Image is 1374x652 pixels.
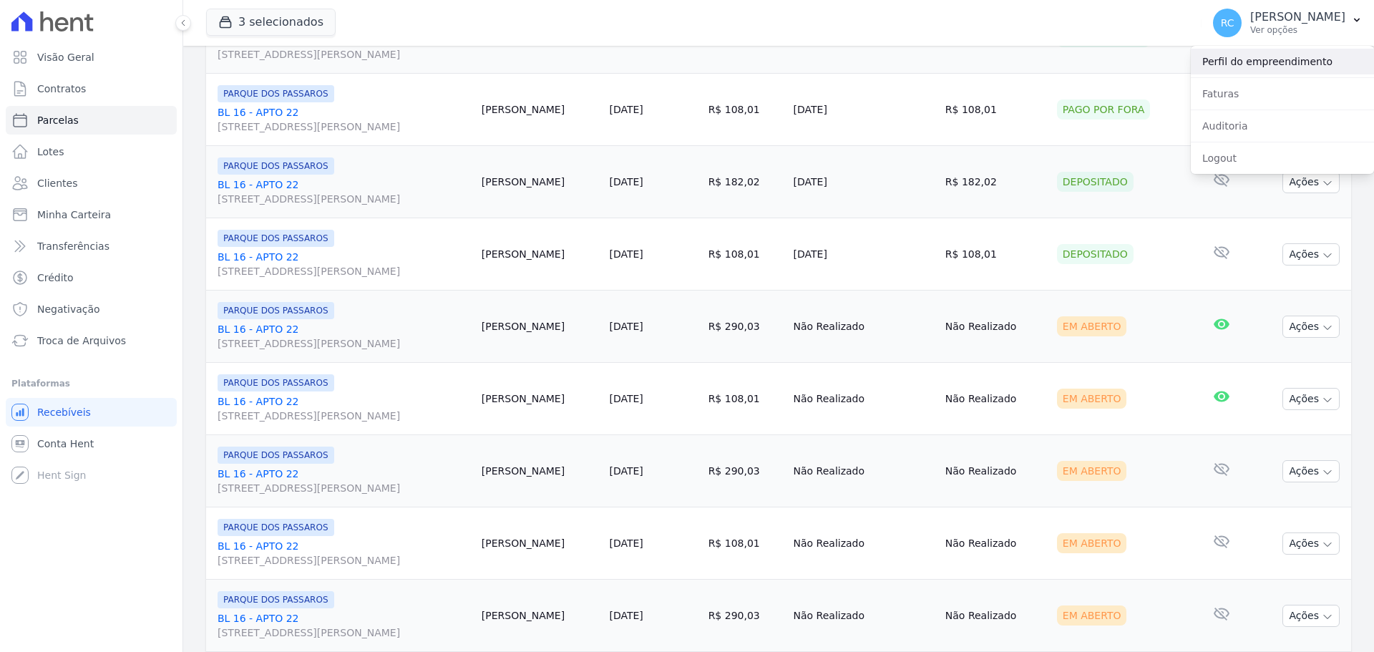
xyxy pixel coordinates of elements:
a: Troca de Arquivos [6,326,177,355]
td: Não Realizado [940,507,1051,580]
span: Negativação [37,302,100,316]
span: PARQUE DOS PASSAROS [218,447,334,464]
button: Ações [1282,605,1340,627]
a: [DATE] [609,248,643,260]
td: Não Realizado [788,363,940,435]
td: R$ 108,01 [703,74,788,146]
button: RC [PERSON_NAME] Ver opções [1202,3,1374,43]
a: [DATE] [609,321,643,332]
a: Perfil do empreendimento [1191,49,1374,74]
span: Recebíveis [37,405,91,419]
span: Transferências [37,239,109,253]
td: Não Realizado [788,291,940,363]
a: BL 16 - APTO 22[STREET_ADDRESS][PERSON_NAME] [218,467,470,495]
td: [DATE] [788,74,940,146]
span: Minha Carteira [37,208,111,222]
span: PARQUE DOS PASSAROS [218,302,334,319]
td: [PERSON_NAME] [476,291,604,363]
span: PARQUE DOS PASSAROS [218,157,334,175]
a: Transferências [6,232,177,261]
span: [STREET_ADDRESS][PERSON_NAME] [218,120,470,134]
div: Em Aberto [1057,461,1127,481]
td: R$ 290,03 [703,435,788,507]
td: R$ 290,03 [703,580,788,652]
a: BL 16 - APTO 22[STREET_ADDRESS][PERSON_NAME] [218,177,470,206]
td: [PERSON_NAME] [476,363,604,435]
div: Depositado [1057,172,1134,192]
a: [DATE] [609,610,643,621]
td: [DATE] [788,146,940,218]
a: Logout [1191,145,1374,171]
div: Plataformas [11,375,171,392]
span: PARQUE DOS PASSAROS [218,230,334,247]
div: Em Aberto [1057,605,1127,626]
span: Visão Geral [37,50,94,64]
a: Conta Hent [6,429,177,458]
td: R$ 108,01 [703,218,788,291]
a: Contratos [6,74,177,103]
td: Não Realizado [940,580,1051,652]
a: [DATE] [609,104,643,115]
span: Lotes [37,145,64,159]
span: PARQUE DOS PASSAROS [218,374,334,391]
span: PARQUE DOS PASSAROS [218,519,334,536]
button: Ações [1282,460,1340,482]
a: BL 16 - APTO 22[STREET_ADDRESS][PERSON_NAME] [218,539,470,568]
button: Ações [1282,316,1340,338]
span: PARQUE DOS PASSAROS [218,85,334,102]
div: Pago por fora [1057,99,1151,120]
span: Troca de Arquivos [37,334,126,348]
span: PARQUE DOS PASSAROS [218,591,334,608]
td: R$ 182,02 [940,146,1051,218]
span: [STREET_ADDRESS][PERSON_NAME] [218,626,470,640]
a: BL 16 - APTO 22[STREET_ADDRESS][PERSON_NAME] [218,105,470,134]
td: R$ 108,01 [703,507,788,580]
a: [DATE] [609,537,643,549]
a: BL 16 - APTO 22[STREET_ADDRESS][PERSON_NAME] [218,250,470,278]
td: R$ 290,03 [703,291,788,363]
td: [PERSON_NAME] [476,146,604,218]
td: Não Realizado [788,507,940,580]
button: Ações [1282,171,1340,193]
a: Crédito [6,263,177,292]
div: Em Aberto [1057,533,1127,553]
td: [PERSON_NAME] [476,74,604,146]
a: BL 16 - APTO 22[STREET_ADDRESS][PERSON_NAME] [218,611,470,640]
td: R$ 108,01 [703,363,788,435]
a: Auditoria [1191,113,1374,139]
span: Parcelas [37,113,79,127]
td: R$ 108,01 [940,218,1051,291]
td: R$ 182,02 [703,146,788,218]
a: Negativação [6,295,177,323]
span: Crédito [37,271,74,285]
p: [PERSON_NAME] [1250,10,1345,24]
span: Clientes [37,176,77,190]
td: Não Realizado [940,291,1051,363]
td: R$ 108,01 [940,74,1051,146]
span: [STREET_ADDRESS][PERSON_NAME] [218,192,470,206]
span: [STREET_ADDRESS][PERSON_NAME] [218,264,470,278]
td: Não Realizado [788,580,940,652]
div: Em Aberto [1057,316,1127,336]
p: Ver opções [1250,24,1345,36]
a: BL 16 - APTO 22[STREET_ADDRESS][PERSON_NAME] [218,394,470,423]
a: Faturas [1191,81,1374,107]
td: [DATE] [788,218,940,291]
button: Ações [1282,243,1340,266]
div: Em Aberto [1057,389,1127,409]
span: Contratos [37,82,86,96]
td: [PERSON_NAME] [476,218,604,291]
span: [STREET_ADDRESS][PERSON_NAME] [218,553,470,568]
span: [STREET_ADDRESS][PERSON_NAME] [218,47,470,62]
td: [PERSON_NAME] [476,507,604,580]
td: Não Realizado [940,435,1051,507]
span: [STREET_ADDRESS][PERSON_NAME] [218,409,470,423]
button: Ações [1282,532,1340,555]
a: [DATE] [609,176,643,188]
td: [PERSON_NAME] [476,435,604,507]
a: Recebíveis [6,398,177,427]
button: Ações [1282,388,1340,410]
a: Lotes [6,137,177,166]
div: Depositado [1057,244,1134,264]
td: Não Realizado [940,363,1051,435]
